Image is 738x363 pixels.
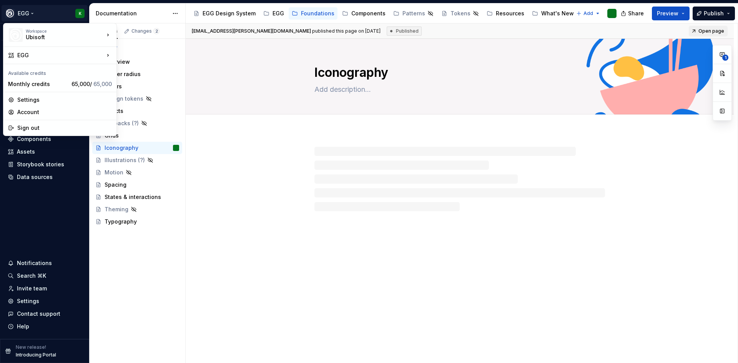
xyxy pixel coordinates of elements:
div: Account [17,108,112,116]
div: EGG [17,51,104,59]
img: 87d06435-c97f-426c-aa5d-5eb8acd3d8b3.png [9,28,23,42]
span: 65,000 / [71,81,112,87]
div: Available credits [5,66,115,78]
div: Ubisoft [26,33,91,41]
div: Monthly credits [8,80,68,88]
div: Settings [17,96,112,104]
span: 65,000 [93,81,112,87]
div: Sign out [17,124,112,132]
div: Workspace [26,29,104,33]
